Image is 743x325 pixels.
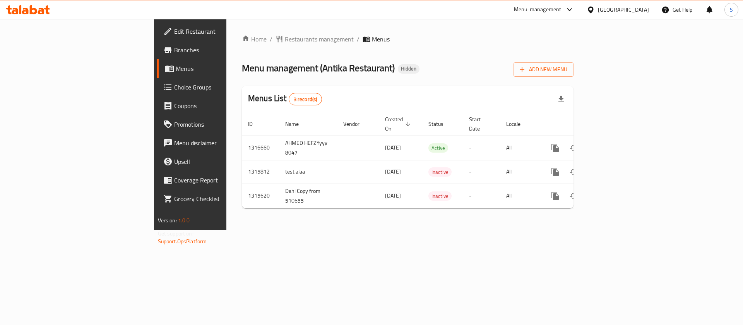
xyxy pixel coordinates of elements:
[546,139,565,157] button: more
[248,93,322,105] h2: Menus List
[158,236,207,246] a: Support.OpsPlatform
[176,64,272,73] span: Menus
[157,189,278,208] a: Grocery Checklist
[174,83,272,92] span: Choice Groups
[514,62,574,77] button: Add New Menu
[279,184,337,208] td: Dahi Copy from 510655
[500,160,540,184] td: All
[242,112,627,208] table: enhanced table
[565,187,583,205] button: Change Status
[428,144,448,153] span: Active
[506,119,531,129] span: Locale
[730,5,733,14] span: S
[157,115,278,134] a: Promotions
[565,163,583,181] button: Change Status
[174,138,272,148] span: Menu disclaimer
[546,163,565,181] button: more
[248,119,263,129] span: ID
[428,119,454,129] span: Status
[157,152,278,171] a: Upsell
[158,215,177,225] span: Version:
[157,171,278,189] a: Coverage Report
[279,160,337,184] td: test alaa
[242,34,574,44] nav: breadcrumb
[469,115,491,133] span: Start Date
[174,27,272,36] span: Edit Restaurant
[174,120,272,129] span: Promotions
[385,143,401,153] span: [DATE]
[174,101,272,110] span: Coupons
[285,34,354,44] span: Restaurants management
[565,139,583,157] button: Change Status
[174,175,272,185] span: Coverage Report
[289,96,322,103] span: 3 record(s)
[500,136,540,160] td: All
[463,136,500,160] td: -
[428,168,452,177] span: Inactive
[178,215,190,225] span: 1.0.0
[174,157,272,166] span: Upsell
[285,119,309,129] span: Name
[385,167,401,177] span: [DATE]
[540,112,627,136] th: Actions
[343,119,370,129] span: Vendor
[385,115,413,133] span: Created On
[463,184,500,208] td: -
[428,167,452,177] div: Inactive
[157,41,278,59] a: Branches
[385,191,401,201] span: [DATE]
[428,192,452,201] span: Inactive
[398,64,419,74] div: Hidden
[174,194,272,203] span: Grocery Checklist
[520,65,567,74] span: Add New Menu
[158,229,193,239] span: Get support on:
[157,22,278,41] a: Edit Restaurant
[428,143,448,153] div: Active
[500,184,540,208] td: All
[276,34,354,44] a: Restaurants management
[157,78,278,96] a: Choice Groups
[357,34,360,44] li: /
[546,187,565,205] button: more
[157,134,278,152] a: Menu disclaimer
[463,160,500,184] td: -
[157,96,278,115] a: Coupons
[174,45,272,55] span: Branches
[372,34,390,44] span: Menus
[242,59,395,77] span: Menu management ( Antika Restaurant )
[552,90,570,108] div: Export file
[398,65,419,72] span: Hidden
[157,59,278,78] a: Menus
[514,5,562,14] div: Menu-management
[598,5,649,14] div: [GEOGRAPHIC_DATA]
[289,93,322,105] div: Total records count
[279,136,337,160] td: AHMED HEFZYyyy 8047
